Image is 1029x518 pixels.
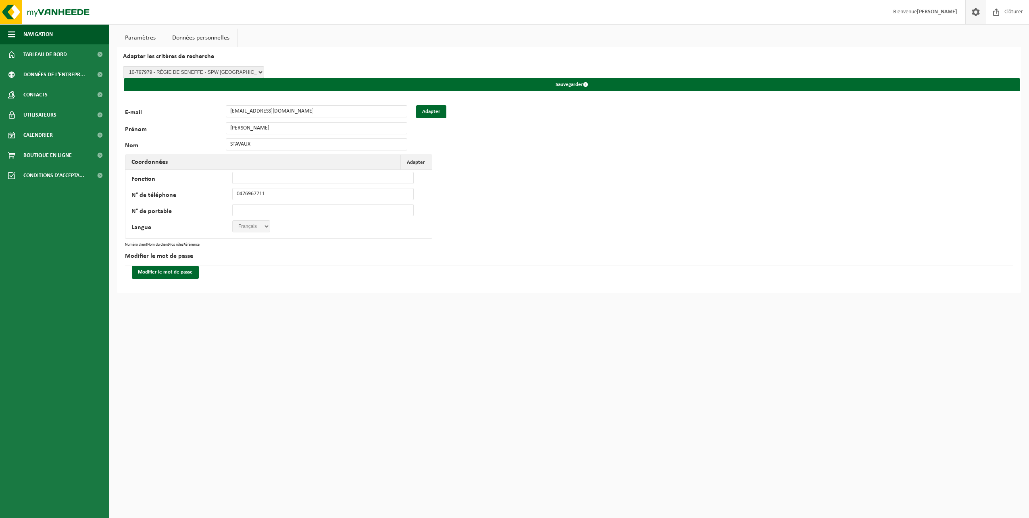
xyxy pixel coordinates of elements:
[23,145,72,165] span: Boutique en ligne
[125,142,226,150] label: Nom
[416,105,446,118] button: Adapter
[125,243,147,247] th: Numéro client
[125,126,226,134] label: Prénom
[125,155,174,169] h2: Coordonnées
[169,243,183,247] th: Vos rôles
[124,78,1020,91] button: Sauvegarder
[147,243,169,247] th: Nom du client
[232,220,270,232] select: '; '; ';
[917,9,957,15] strong: [PERSON_NAME]
[164,29,237,47] a: Données personnelles
[23,105,56,125] span: Utilisateurs
[23,65,85,85] span: Données de l'entrepr...
[125,247,1013,266] h2: Modifier le mot de passe
[183,243,200,247] th: Référence
[23,85,48,105] span: Contacts
[23,44,67,65] span: Tableau de bord
[23,24,53,44] span: Navigation
[23,165,84,186] span: Conditions d'accepta...
[131,224,232,232] label: Langue
[132,266,199,279] button: Modifier le mot de passe
[407,160,425,165] span: Adapter
[226,105,407,117] input: E-mail
[117,47,1021,66] h2: Adapter les critères de recherche
[23,125,53,145] span: Calendrier
[131,192,232,200] label: N° de téléphone
[131,176,232,184] label: Fonction
[125,109,226,118] label: E-mail
[131,208,232,216] label: N° de portable
[117,29,164,47] a: Paramètres
[400,155,431,169] button: Adapter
